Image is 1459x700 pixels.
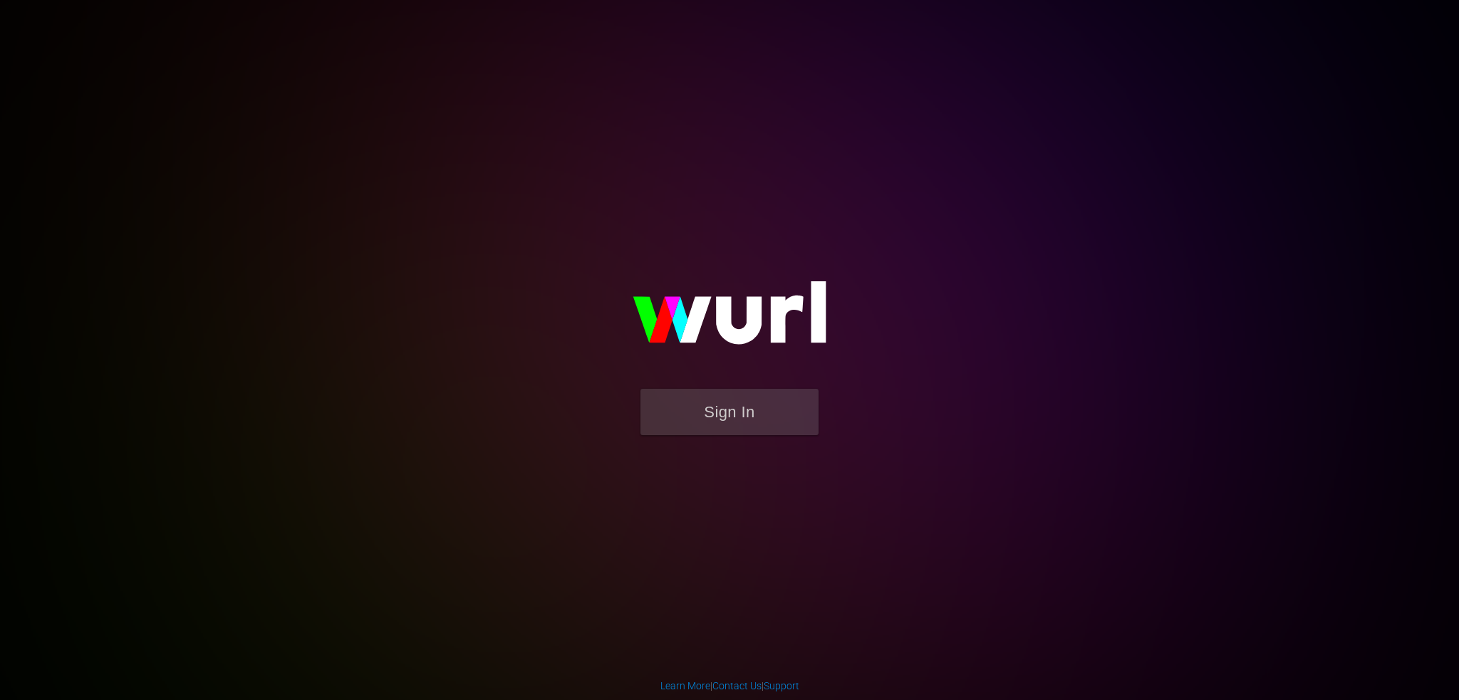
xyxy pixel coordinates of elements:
a: Learn More [660,680,710,691]
div: | | [660,679,799,693]
button: Sign In [640,389,819,435]
a: Contact Us [712,680,762,691]
a: Support [764,680,799,691]
img: wurl-logo-on-black-223613ac3d8ba8fe6dc639794a292ebdb59501304c7dfd60c99c58986ef67473.svg [587,251,872,389]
